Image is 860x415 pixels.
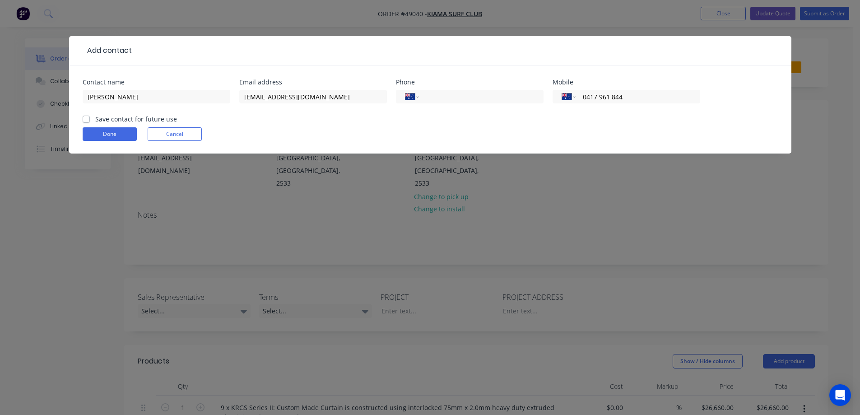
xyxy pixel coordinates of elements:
[829,384,851,406] div: Open Intercom Messenger
[83,127,137,141] button: Done
[553,79,700,85] div: Mobile
[83,45,132,56] div: Add contact
[239,79,387,85] div: Email address
[396,79,544,85] div: Phone
[148,127,202,141] button: Cancel
[83,79,230,85] div: Contact name
[95,114,177,124] label: Save contact for future use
